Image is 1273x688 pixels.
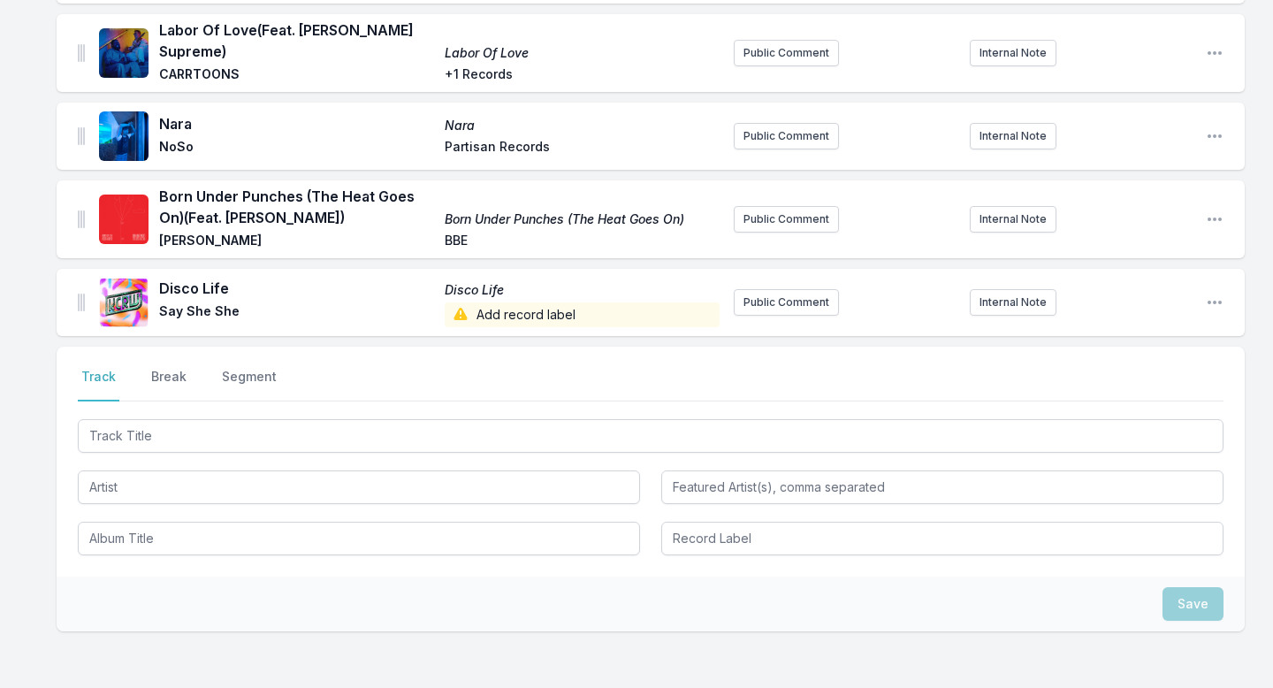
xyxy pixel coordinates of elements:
[445,210,720,228] span: Born Under Punches (The Heat Goes On)
[78,294,85,311] img: Drag Handle
[445,65,720,87] span: +1 Records
[1206,210,1223,228] button: Open playlist item options
[159,186,434,228] span: Born Under Punches (The Heat Goes On) (Feat. [PERSON_NAME])
[445,232,720,253] span: BBE
[99,278,149,327] img: Disco Life
[445,302,720,327] span: Add record label
[78,470,640,504] input: Artist
[159,113,434,134] span: Nara
[734,40,839,66] button: Public Comment
[159,278,434,299] span: Disco Life
[99,195,149,244] img: Born Under Punches (The Heat Goes On)
[78,368,119,401] button: Track
[218,368,280,401] button: Segment
[159,302,434,327] span: Say She She
[99,111,149,161] img: Nara
[1162,587,1223,621] button: Save
[445,281,720,299] span: Disco Life
[78,44,85,62] img: Drag Handle
[78,127,85,145] img: Drag Handle
[1206,127,1223,145] button: Open playlist item options
[970,206,1056,233] button: Internal Note
[970,123,1056,149] button: Internal Note
[970,289,1056,316] button: Internal Note
[734,123,839,149] button: Public Comment
[970,40,1056,66] button: Internal Note
[159,138,434,159] span: NoSo
[445,44,720,62] span: Labor Of Love
[78,419,1223,453] input: Track Title
[148,368,190,401] button: Break
[99,28,149,78] img: Labor Of Love
[445,117,720,134] span: Nara
[1206,44,1223,62] button: Open playlist item options
[661,522,1223,555] input: Record Label
[1206,294,1223,311] button: Open playlist item options
[445,138,720,159] span: Partisan Records
[734,206,839,233] button: Public Comment
[78,522,640,555] input: Album Title
[159,65,434,87] span: CARRTOONS
[734,289,839,316] button: Public Comment
[159,232,434,253] span: [PERSON_NAME]
[78,210,85,228] img: Drag Handle
[661,470,1223,504] input: Featured Artist(s), comma separated
[159,19,434,62] span: Labor Of Love (Feat. [PERSON_NAME] Supreme)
